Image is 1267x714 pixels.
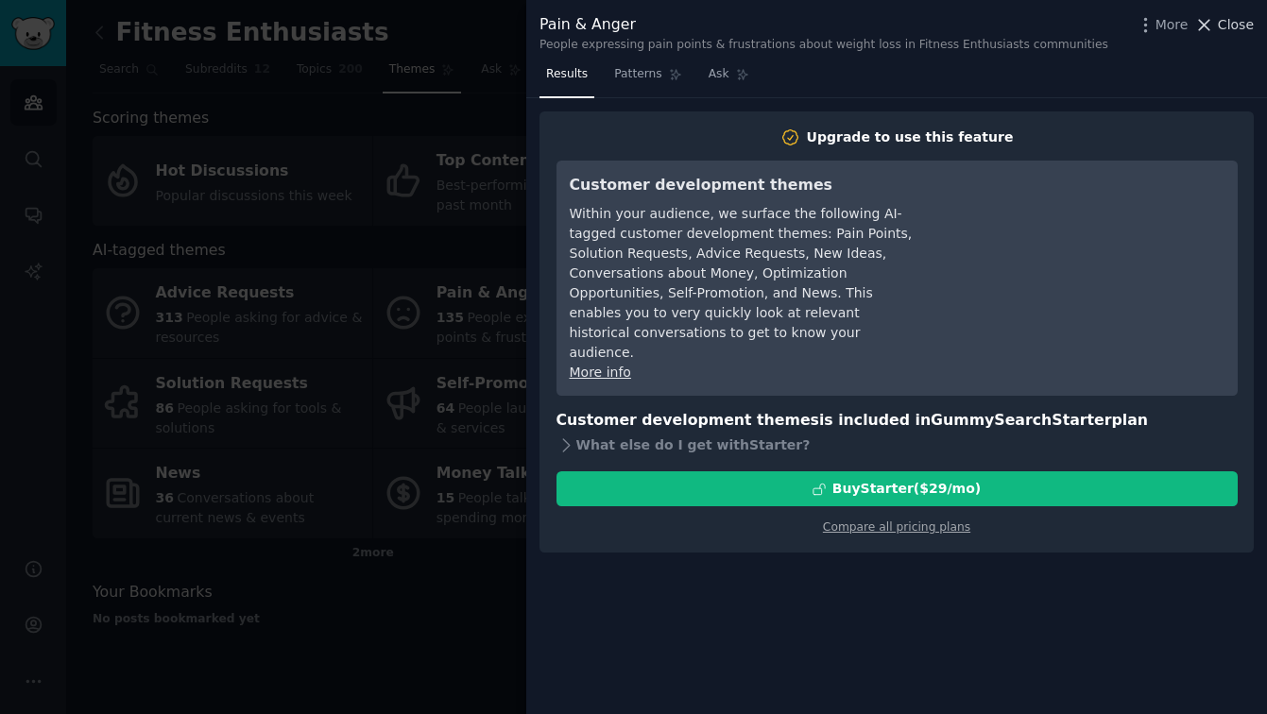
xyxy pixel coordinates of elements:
button: More [1136,15,1189,35]
span: Results [546,66,588,83]
a: More info [570,365,631,380]
span: Close [1218,15,1254,35]
button: BuyStarter($29/mo) [556,471,1238,506]
div: Buy Starter ($ 29 /mo ) [832,479,981,499]
button: Close [1194,15,1254,35]
div: What else do I get with Starter ? [556,432,1238,458]
h3: Customer development themes [570,174,915,197]
span: More [1156,15,1189,35]
span: Patterns [614,66,661,83]
a: Results [539,59,594,98]
div: Upgrade to use this feature [807,127,1014,147]
a: Ask [702,59,756,98]
span: Ask [709,66,729,83]
a: Patterns [608,59,688,98]
div: People expressing pain points & frustrations about weight loss in Fitness Enthusiasts communities [539,37,1108,54]
div: Pain & Anger [539,13,1108,37]
h3: Customer development themes is included in plan [556,409,1238,433]
a: Compare all pricing plans [823,520,970,534]
iframe: YouTube video player [941,174,1224,315]
div: Within your audience, we surface the following AI-tagged customer development themes: Pain Points... [570,204,915,363]
span: GummySearch Starter [931,411,1111,429]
